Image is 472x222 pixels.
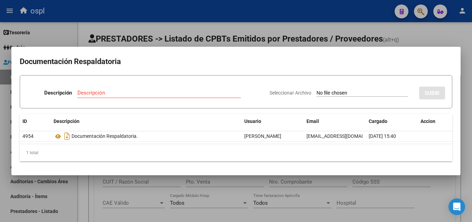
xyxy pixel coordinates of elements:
span: Accion [421,118,435,124]
span: ID [22,118,27,124]
datatable-header-cell: Accion [418,114,452,129]
datatable-header-cell: Cargado [366,114,418,129]
span: Usuario [244,118,261,124]
button: SUBIR [419,87,445,99]
datatable-header-cell: ID [20,114,51,129]
span: SUBIR [425,90,440,96]
p: Descripción [44,89,72,97]
div: Open Intercom Messenger [449,198,465,215]
span: [PERSON_NAME] [244,133,281,139]
i: Descargar documento [63,131,72,142]
datatable-header-cell: Usuario [242,114,304,129]
span: Email [306,118,319,124]
h2: Documentación Respaldatoria [20,55,452,68]
span: 4954 [22,133,34,139]
span: Seleccionar Archivo [270,90,311,96]
div: 1 total [20,144,452,161]
datatable-header-cell: Email [304,114,366,129]
div: Documentación Respaldatoria. [54,131,239,142]
span: [EMAIL_ADDRESS][DOMAIN_NAME] [306,133,383,139]
span: Cargado [369,118,387,124]
span: Descripción [54,118,79,124]
datatable-header-cell: Descripción [51,114,242,129]
span: [DATE] 15:40 [369,133,396,139]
